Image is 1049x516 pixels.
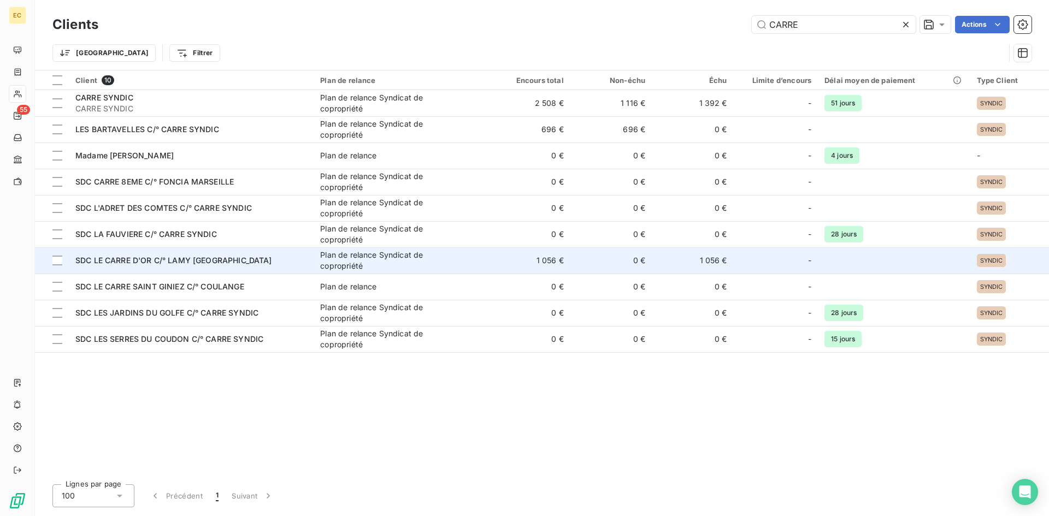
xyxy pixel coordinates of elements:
td: 0 € [570,169,652,195]
div: Plan de relance Syndicat de copropriété [320,118,457,140]
span: - [808,124,811,135]
td: 0 € [652,300,733,326]
span: SDC LE CARRE SAINT GINIEZ C/° COULANGE [75,282,244,291]
span: 28 jours [824,226,863,242]
span: 100 [62,490,75,501]
span: - [808,98,811,109]
img: Logo LeanPay [9,492,26,509]
span: SDC LE CARRE D'OR C/° LAMY [GEOGRAPHIC_DATA] [75,256,272,265]
span: - [808,255,811,266]
span: - [808,281,811,292]
div: Non-échu [577,76,645,85]
h3: Clients [52,15,98,34]
span: SDC LES JARDINS DU GOLFE C/° CARRE SYNDIC [75,308,258,317]
div: Plan de relance Syndicat de copropriété [320,328,457,350]
div: Échu [658,76,727,85]
span: SYNDIC [980,310,1003,316]
button: Actions [955,16,1010,33]
span: 55 [17,105,30,115]
div: Plan de relance [320,76,482,85]
div: Plan de relance [320,150,376,161]
span: Madame [PERSON_NAME] [75,151,174,160]
td: 0 € [652,195,733,221]
td: 1 056 € [652,247,733,274]
span: - [808,203,811,213]
span: - [808,229,811,240]
span: - [808,334,811,345]
div: Open Intercom Messenger [1012,479,1038,505]
span: SYNDIC [980,231,1003,238]
td: 0 € [652,116,733,143]
td: 0 € [652,274,733,300]
div: Plan de relance [320,281,376,292]
input: Rechercher [752,16,916,33]
span: SYNDIC [980,126,1003,133]
td: 0 € [488,300,570,326]
span: SDC LES SERRES DU COUDON C/° CARRE SYNDIC [75,334,263,343]
span: 15 jours [824,331,862,347]
span: Client [75,76,97,85]
td: 2 508 € [488,90,570,116]
td: 1 116 € [570,90,652,116]
span: CARRE SYNDIC [75,93,133,102]
td: 0 € [488,326,570,352]
div: Type Client [977,76,1042,85]
td: 0 € [570,221,652,247]
div: EC [9,7,26,24]
td: 696 € [570,116,652,143]
span: SDC L'ADRET DES COMTES C/° CARRE SYNDIC [75,203,252,212]
div: Plan de relance Syndicat de copropriété [320,92,457,114]
div: Plan de relance Syndicat de copropriété [320,250,457,271]
span: SYNDIC [980,100,1003,106]
span: SYNDIC [980,257,1003,264]
div: Plan de relance Syndicat de copropriété [320,171,457,193]
td: 0 € [652,169,733,195]
td: 696 € [488,116,570,143]
td: 0 € [570,326,652,352]
div: Plan de relance Syndicat de copropriété [320,302,457,324]
span: SYNDIC [980,179,1003,185]
button: Filtrer [169,44,220,62]
td: 0 € [488,169,570,195]
span: SDC LA FAUVIERE C/° CARRE SYNDIC [75,229,217,239]
button: [GEOGRAPHIC_DATA] [52,44,156,62]
span: - [808,176,811,187]
span: 28 jours [824,305,863,321]
button: Précédent [143,484,209,507]
td: 0 € [570,195,652,221]
td: 0 € [488,195,570,221]
td: 1 392 € [652,90,733,116]
td: 0 € [570,143,652,169]
td: 0 € [570,300,652,326]
span: - [977,151,980,160]
td: 0 € [488,274,570,300]
span: - [808,307,811,318]
span: - [808,150,811,161]
button: Suivant [225,484,280,507]
span: CARRE SYNDIC [75,103,307,114]
span: LES BARTAVELLES C/° CARRE SYNDIC [75,124,219,134]
div: Limite d’encours [740,76,812,85]
div: Plan de relance Syndicat de copropriété [320,197,457,219]
td: 0 € [652,143,733,169]
span: SYNDIC [980,205,1003,211]
td: 0 € [652,221,733,247]
span: 4 jours [824,147,859,164]
td: 0 € [488,143,570,169]
td: 0 € [488,221,570,247]
span: SYNDIC [980,336,1003,342]
button: 1 [209,484,225,507]
div: Délai moyen de paiement [824,76,963,85]
div: Plan de relance Syndicat de copropriété [320,223,457,245]
td: 0 € [570,247,652,274]
span: SDC CARRE 8EME C/° FONCIA MARSEILLE [75,177,234,186]
td: 1 056 € [488,247,570,274]
div: Encours total [495,76,563,85]
span: 51 jours [824,95,862,111]
span: SYNDIC [980,283,1003,290]
span: 10 [102,75,114,85]
span: 1 [216,490,219,501]
td: 0 € [570,274,652,300]
td: 0 € [652,326,733,352]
